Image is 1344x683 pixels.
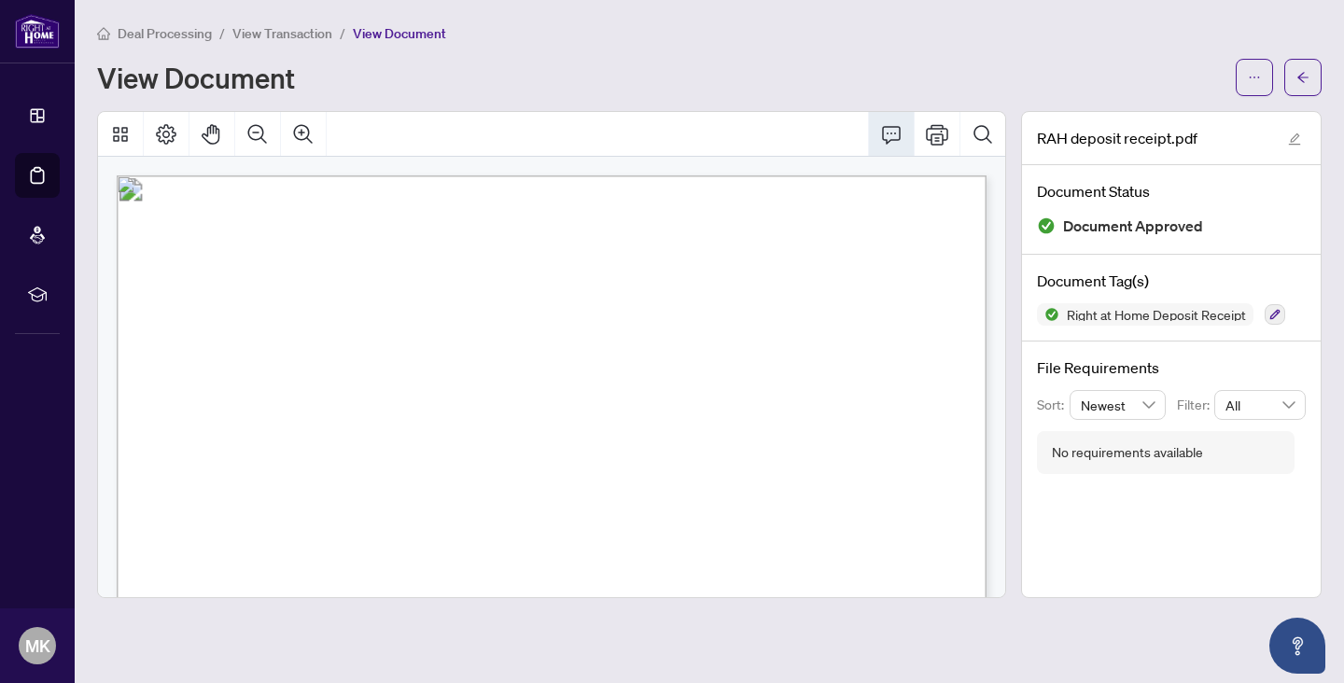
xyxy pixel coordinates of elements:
p: Filter: [1177,395,1214,415]
span: RAH deposit receipt.pdf [1037,127,1197,149]
h4: File Requirements [1037,356,1306,379]
span: Deal Processing [118,25,212,42]
button: Open asap [1269,618,1325,674]
img: Status Icon [1037,303,1059,326]
h1: View Document [97,63,295,92]
span: edit [1288,132,1301,146]
li: / [219,22,225,44]
span: Document Approved [1063,214,1203,239]
span: arrow-left [1296,71,1309,84]
span: MK [25,633,50,659]
span: ellipsis [1248,71,1261,84]
img: Document Status [1037,216,1056,235]
span: View Transaction [232,25,332,42]
p: Sort: [1037,395,1070,415]
span: home [97,27,110,40]
span: Newest [1081,391,1155,419]
div: No requirements available [1052,442,1203,463]
span: View Document [353,25,446,42]
img: logo [15,14,60,49]
h4: Document Tag(s) [1037,270,1306,292]
span: All [1225,391,1295,419]
li: / [340,22,345,44]
h4: Document Status [1037,180,1306,202]
span: Right at Home Deposit Receipt [1059,308,1253,321]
